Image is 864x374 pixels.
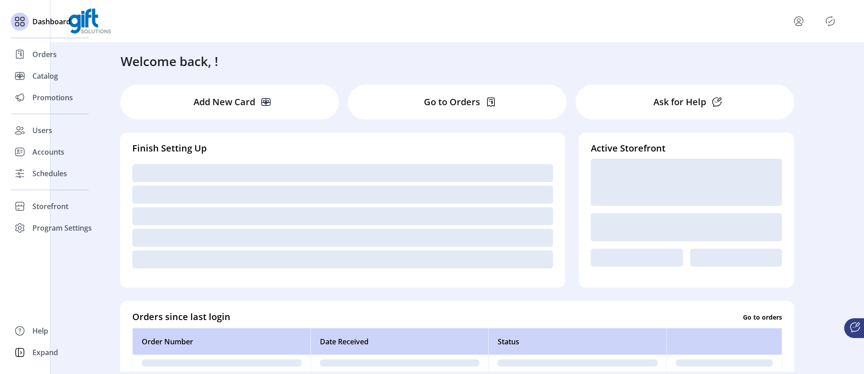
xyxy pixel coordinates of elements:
[132,328,310,355] th: Order Number
[32,125,52,136] span: Users
[32,49,57,60] span: Orders
[32,147,64,157] span: Accounts
[132,142,553,155] h4: Finish Setting Up
[32,347,58,358] span: Expand
[792,14,806,28] button: menu
[32,71,58,81] span: Catalog
[121,52,218,71] h3: Welcome back, !
[68,9,111,34] img: logo
[591,142,782,155] h4: Active Storefront
[743,312,782,321] p: Go to orders
[488,328,666,355] th: Status
[653,95,706,109] p: Ask for Help
[32,16,71,27] span: Dashboard
[32,325,48,336] span: Help
[310,328,489,355] th: Date Received
[32,223,92,233] span: Program Settings
[32,201,68,212] span: Storefront
[132,310,230,324] h4: Orders since last login
[424,95,480,109] p: Go to Orders
[32,92,73,103] span: Promotions
[32,168,67,179] span: Schedules
[823,14,837,28] button: Publisher Panel
[193,95,255,109] p: Add New Card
